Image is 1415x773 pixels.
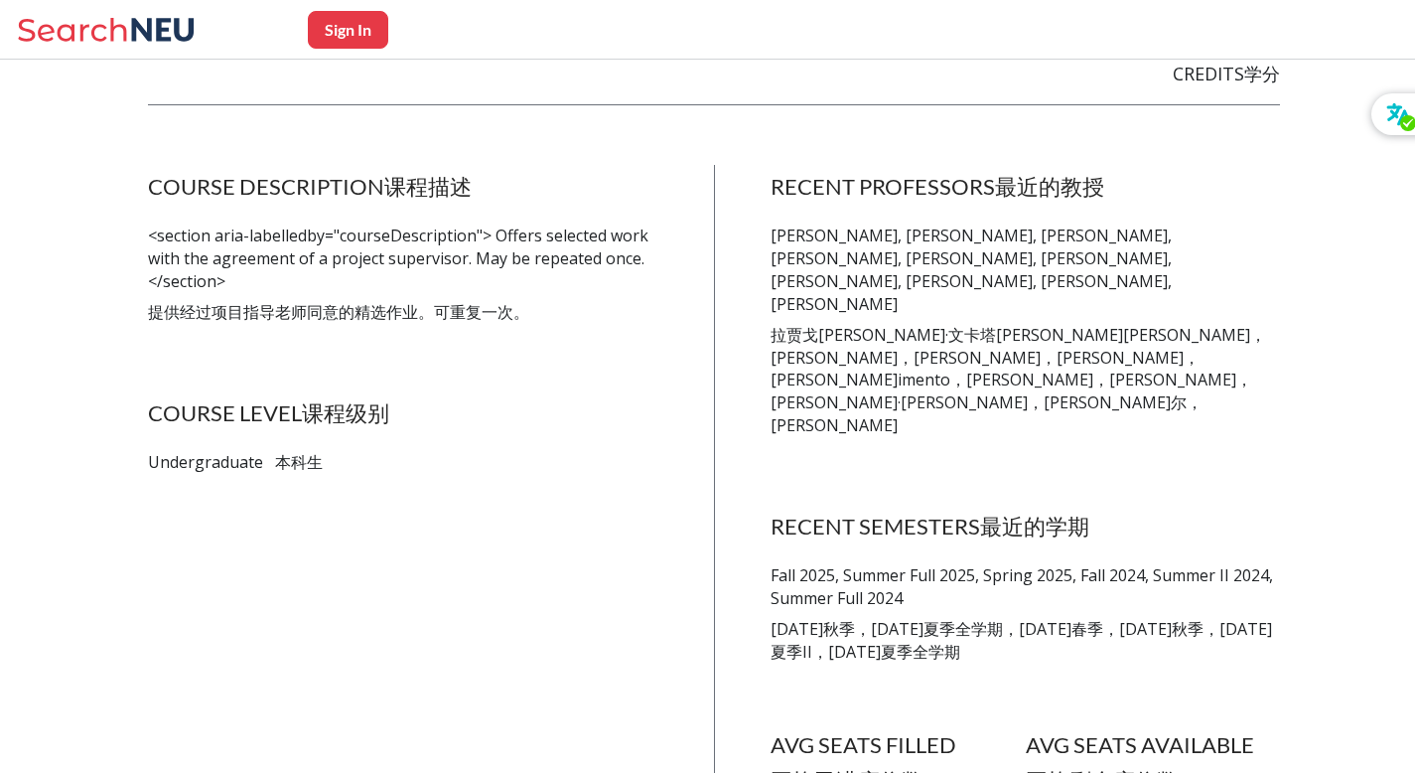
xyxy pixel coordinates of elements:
button: Sign In [308,11,388,49]
font: [DATE]秋季，[DATE]夏季全学期，[DATE]春季，[DATE]秋季，[DATE]夏季II，[DATE]夏季全学期 [771,618,1272,663]
font: 本科生 [275,451,323,473]
p: <section aria-labelledby="courseDescription"> Offers selected work with the agreement of a projec... [148,225,657,331]
section: 提供经过项目指导老师同意的精选作业。可重复一次。 [148,301,529,324]
h4: RECENT PROFESSORS [771,165,1280,209]
span: CREDITS [1173,62,1244,85]
h4: RECENT SEMESTERS [771,505,1280,548]
h4: COURSE DESCRIPTION [148,165,657,209]
font: 最近的学期 [980,513,1089,540]
p: Fall 2025, Summer Full 2025, Spring 2025, Fall 2024, Summer II 2024, Summer Full 2024 [771,564,1280,671]
font: 最近的教授 [995,173,1104,200]
span: 学分 [1244,62,1280,85]
h4: COURSE LEVEL [148,391,657,435]
p: [PERSON_NAME], [PERSON_NAME], [PERSON_NAME], [PERSON_NAME], [PERSON_NAME], [PERSON_NAME], [PERSON... [771,225,1280,445]
font: 拉贾戈[PERSON_NAME]·文卡塔[PERSON_NAME][PERSON_NAME]，[PERSON_NAME]，[PERSON_NAME]，[PERSON_NAME]，[PERSON_... [771,324,1266,436]
font: 课程级别 [302,399,389,426]
font: 课程描述 [384,173,472,200]
p: Undergraduate [148,451,657,474]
